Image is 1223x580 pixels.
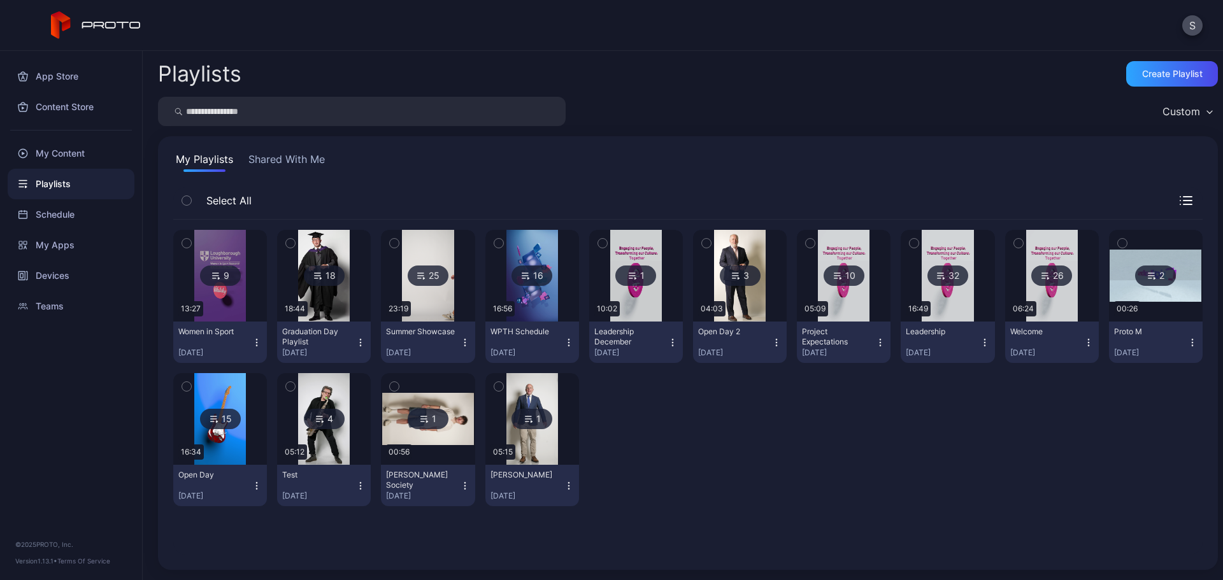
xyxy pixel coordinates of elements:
[594,301,620,316] div: 10:02
[282,444,307,460] div: 05:12
[386,327,456,337] div: Summer Showcase
[511,409,552,429] div: 1
[158,62,241,85] h2: Playlists
[698,327,768,337] div: Open Day 2
[927,265,968,286] div: 32
[615,265,656,286] div: 1
[1114,327,1184,337] div: Proto M
[381,322,475,363] button: Summer Showcase[DATE]
[490,470,561,480] div: Simon Foster
[282,327,352,347] div: Graduation Day Playlist
[381,465,475,506] button: [PERSON_NAME] Society[DATE]
[277,465,371,506] button: Test[DATE]
[8,61,134,92] a: App Store
[8,92,134,122] a: Content Store
[178,470,248,480] div: Open Day
[178,491,252,501] div: [DATE]
[200,193,252,208] span: Select All
[178,301,203,316] div: 13:27
[282,301,308,316] div: 18:44
[386,491,459,501] div: [DATE]
[589,322,683,363] button: Leadership December[DATE]
[15,557,57,565] span: Version 1.13.1 •
[1010,301,1036,316] div: 06:24
[282,491,355,501] div: [DATE]
[1010,327,1080,337] div: Welcome
[173,322,267,363] button: Women in Sport[DATE]
[1109,322,1203,363] button: Proto M[DATE]
[8,199,134,230] a: Schedule
[1142,69,1203,79] div: Create Playlist
[594,327,664,347] div: Leadership December
[802,301,828,316] div: 05:09
[386,348,459,358] div: [DATE]
[490,327,561,337] div: WPTH Schedule
[490,348,564,358] div: [DATE]
[485,322,579,363] button: WPTH Schedule[DATE]
[1126,61,1218,87] button: Create Playlist
[906,327,976,337] div: Leadership
[8,230,134,260] a: My Apps
[386,470,456,490] div: Schofield Society
[906,348,979,358] div: [DATE]
[178,444,204,460] div: 16:34
[1114,301,1140,316] div: 00:26
[386,444,412,460] div: 00:56
[1005,322,1099,363] button: Welcome[DATE]
[824,265,864,286] div: 10
[802,348,875,358] div: [DATE]
[901,322,994,363] button: Leadership[DATE]
[1162,105,1200,118] div: Custom
[15,539,127,549] div: © 2025 PROTO, Inc.
[200,265,241,286] div: 9
[1135,265,1176,286] div: 2
[1156,97,1218,126] button: Custom
[8,291,134,322] a: Teams
[1010,348,1084,358] div: [DATE]
[1182,15,1203,36] button: S
[1114,348,1187,358] div: [DATE]
[173,465,267,506] button: Open Day[DATE]
[282,470,352,480] div: Test
[57,557,110,565] a: Terms Of Service
[178,348,252,358] div: [DATE]
[277,322,371,363] button: Graduation Day Playlist[DATE]
[8,169,134,199] a: Playlists
[485,465,579,506] button: [PERSON_NAME][DATE]
[1031,265,1072,286] div: 26
[200,409,241,429] div: 15
[490,491,564,501] div: [DATE]
[304,409,345,429] div: 4
[386,301,411,316] div: 23:19
[246,152,327,172] button: Shared With Me
[698,301,726,316] div: 04:03
[408,409,448,429] div: 1
[282,348,355,358] div: [DATE]
[720,265,761,286] div: 3
[304,265,345,286] div: 18
[797,322,890,363] button: Project Expectations[DATE]
[490,301,515,316] div: 16:56
[408,265,448,286] div: 25
[906,301,931,316] div: 16:49
[173,152,236,172] button: My Playlists
[594,348,668,358] div: [DATE]
[698,348,771,358] div: [DATE]
[490,444,515,460] div: 05:15
[8,138,134,169] a: My Content
[8,260,134,291] a: Devices
[802,327,872,347] div: Project Expectations
[693,322,787,363] button: Open Day 2[DATE]
[178,327,248,337] div: Women in Sport
[511,265,552,286] div: 16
